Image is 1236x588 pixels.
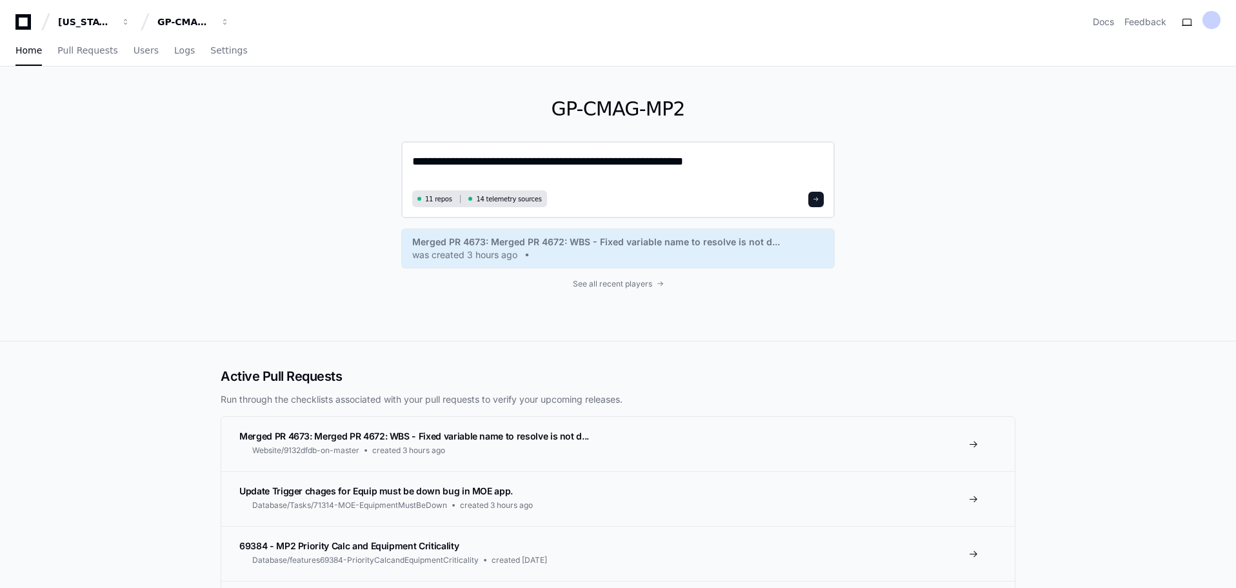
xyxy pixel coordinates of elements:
a: Settings [210,36,247,66]
a: Logs [174,36,195,66]
span: Merged PR 4673: Merged PR 4672: WBS - Fixed variable name to resolve is not d... [412,236,780,248]
button: [US_STATE] Pacific [53,10,135,34]
a: Merged PR 4673: Merged PR 4672: WBS - Fixed variable name to resolve is not d...Website/9132dfdb-... [221,417,1015,471]
span: Update Trigger chages for Equip must be down bug in MOE app. [239,485,513,496]
a: Update Trigger chages for Equip must be down bug in MOE app.Database/Tasks/71314-MOE-EquipmentMus... [221,471,1015,526]
span: Settings [210,46,247,54]
a: Docs [1093,15,1114,28]
a: Home [15,36,42,66]
span: Home [15,46,42,54]
span: 14 telemetry sources [476,194,541,204]
button: Feedback [1124,15,1166,28]
span: was created 3 hours ago [412,248,517,261]
h1: GP-CMAG-MP2 [401,97,835,121]
div: [US_STATE] Pacific [58,15,114,28]
span: 69384 - MP2 Priority Calc and Equipment Criticality [239,540,459,551]
span: Database/Tasks/71314-MOE-EquipmentMustBeDown [252,500,447,511]
a: Merged PR 4673: Merged PR 4672: WBS - Fixed variable name to resolve is not d...was created 3 hou... [412,236,824,261]
p: Run through the checklists associated with your pull requests to verify your upcoming releases. [221,393,1015,406]
span: Users [134,46,159,54]
h2: Active Pull Requests [221,367,1015,385]
span: See all recent players [573,279,652,289]
a: 69384 - MP2 Priority Calc and Equipment CriticalityDatabase/features69384-PriorityCalcandEquipmen... [221,526,1015,581]
span: created 3 hours ago [460,500,533,511]
span: created 3 hours ago [372,445,445,456]
span: Database/features69384-PriorityCalcandEquipmentCriticality [252,555,479,565]
button: GP-CMAG-MP2 [152,10,235,34]
span: Merged PR 4673: Merged PR 4672: WBS - Fixed variable name to resolve is not d... [239,431,589,441]
a: Pull Requests [57,36,117,66]
span: Logs [174,46,195,54]
span: 11 repos [425,194,452,204]
span: created [DATE] [492,555,547,565]
a: See all recent players [401,279,835,289]
span: Website/9132dfdb-on-master [252,445,359,456]
div: GP-CMAG-MP2 [157,15,213,28]
a: Users [134,36,159,66]
span: Pull Requests [57,46,117,54]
